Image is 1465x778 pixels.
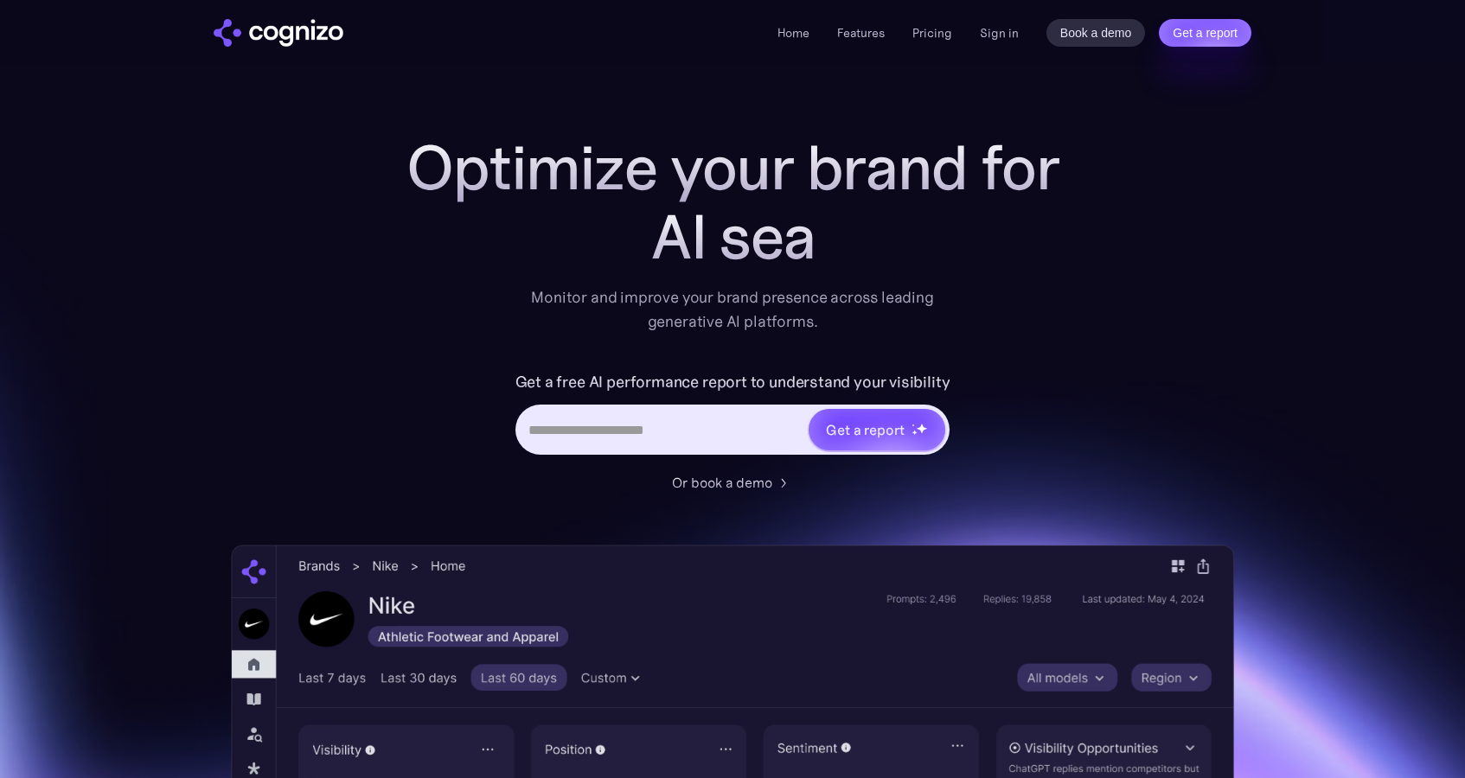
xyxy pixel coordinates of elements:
[837,25,885,41] a: Features
[916,423,927,434] img: star
[672,472,793,493] a: Or book a demo
[214,19,343,47] a: home
[826,419,904,440] div: Get a report
[1159,19,1251,47] a: Get a report
[672,472,772,493] div: Or book a demo
[912,430,918,436] img: star
[515,368,950,396] label: Get a free AI performance report to understand your visibility
[912,424,914,426] img: star
[387,202,1078,271] div: AI sea
[387,133,1078,202] h1: Optimize your brand for
[1046,19,1146,47] a: Book a demo
[515,368,950,463] form: Hero URL Input Form
[980,22,1019,43] a: Sign in
[214,19,343,47] img: cognizo logo
[520,285,945,334] div: Monitor and improve your brand presence across leading generative AI platforms.
[777,25,809,41] a: Home
[912,25,952,41] a: Pricing
[807,407,947,452] a: Get a reportstarstarstar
